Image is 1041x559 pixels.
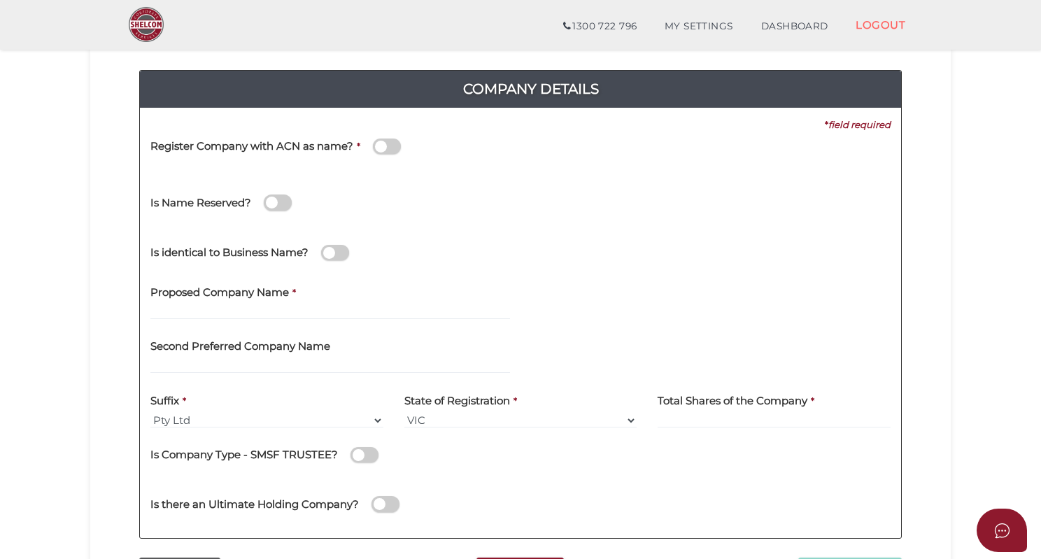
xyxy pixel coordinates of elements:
[842,10,919,39] a: LOGOUT
[150,247,309,259] h4: Is identical to Business Name?
[828,119,891,130] i: field required
[658,395,807,407] h4: Total Shares of the Company
[404,395,510,407] h4: State of Registration
[150,499,359,511] h4: Is there an Ultimate Holding Company?
[651,13,747,41] a: MY SETTINGS
[150,449,338,461] h4: Is Company Type - SMSF TRUSTEE?
[150,287,289,299] h4: Proposed Company Name
[150,341,330,353] h4: Second Preferred Company Name
[977,509,1027,552] button: Open asap
[150,78,912,100] h4: Company Details
[150,395,179,407] h4: Suffix
[549,13,651,41] a: 1300 722 796
[150,197,251,209] h4: Is Name Reserved?
[150,141,353,153] h4: Register Company with ACN as name?
[747,13,842,41] a: DASHBOARD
